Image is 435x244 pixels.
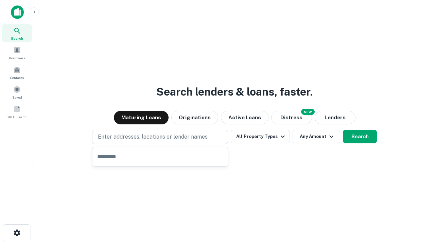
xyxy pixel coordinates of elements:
a: Borrowers [2,44,32,62]
span: Contacts [10,75,24,80]
button: Any Amount [293,130,340,143]
img: capitalize-icon.png [11,5,24,19]
h3: Search lenders & loans, faster. [156,84,313,100]
button: Enter addresses, locations or lender names [92,130,228,144]
a: Contacts [2,63,32,82]
a: Search [2,24,32,42]
button: Search [343,130,377,143]
span: SREO Search [6,114,28,120]
p: Enter addresses, locations or lender names [98,133,208,141]
button: Search distressed loans with lien and other non-mortgage details. [271,111,312,124]
button: All Property Types [231,130,290,143]
iframe: Chat Widget [401,190,435,222]
span: Borrowers [9,55,25,61]
span: Search [11,36,23,41]
div: NEW [301,109,315,115]
button: Lenders [315,111,355,124]
button: Originations [171,111,218,124]
button: Active Loans [221,111,268,124]
a: SREO Search [2,103,32,121]
span: Saved [12,95,22,100]
a: Saved [2,83,32,101]
button: Maturing Loans [114,111,169,124]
